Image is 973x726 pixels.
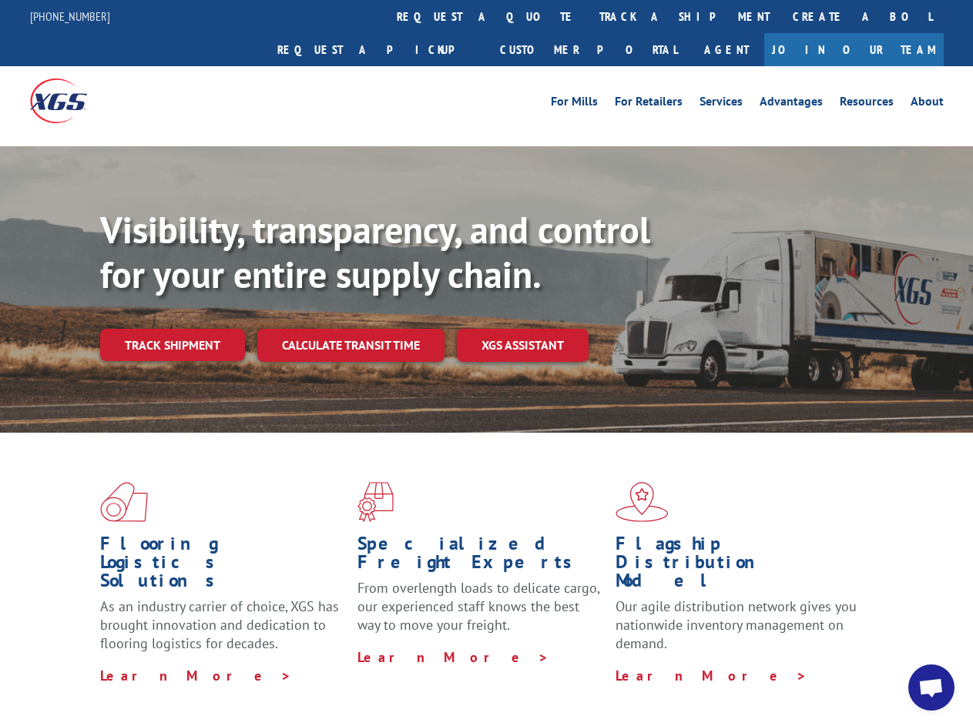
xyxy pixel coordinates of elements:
a: Advantages [760,95,823,112]
a: Agent [689,33,764,66]
h1: Specialized Freight Experts [357,534,603,579]
img: xgs-icon-focused-on-flooring-red [357,482,394,522]
h1: Flagship Distribution Model [616,534,861,597]
p: From overlength loads to delicate cargo, our experienced staff knows the best way to move your fr... [357,579,603,647]
a: For Retailers [615,95,683,112]
a: Resources [840,95,894,112]
a: Request a pickup [266,33,488,66]
a: Services [700,95,743,112]
a: XGS ASSISTANT [457,329,589,362]
a: About [911,95,944,112]
a: Customer Portal [488,33,689,66]
img: xgs-icon-total-supply-chain-intelligence-red [100,482,148,522]
b: Visibility, transparency, and control for your entire supply chain. [100,206,650,298]
a: Calculate transit time [257,329,445,362]
a: Learn More > [100,667,292,684]
a: For Mills [551,95,598,112]
a: Join Our Team [764,33,944,66]
a: Learn More > [616,667,807,684]
h1: Flooring Logistics Solutions [100,534,346,597]
span: Our agile distribution network gives you nationwide inventory management on demand. [616,597,857,652]
a: Learn More > [357,648,549,666]
a: [PHONE_NUMBER] [30,8,110,24]
div: Open chat [908,664,955,711]
span: As an industry carrier of choice, XGS has brought innovation and dedication to flooring logistics... [100,597,339,652]
a: Track shipment [100,329,245,361]
img: xgs-icon-flagship-distribution-model-red [616,482,669,522]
